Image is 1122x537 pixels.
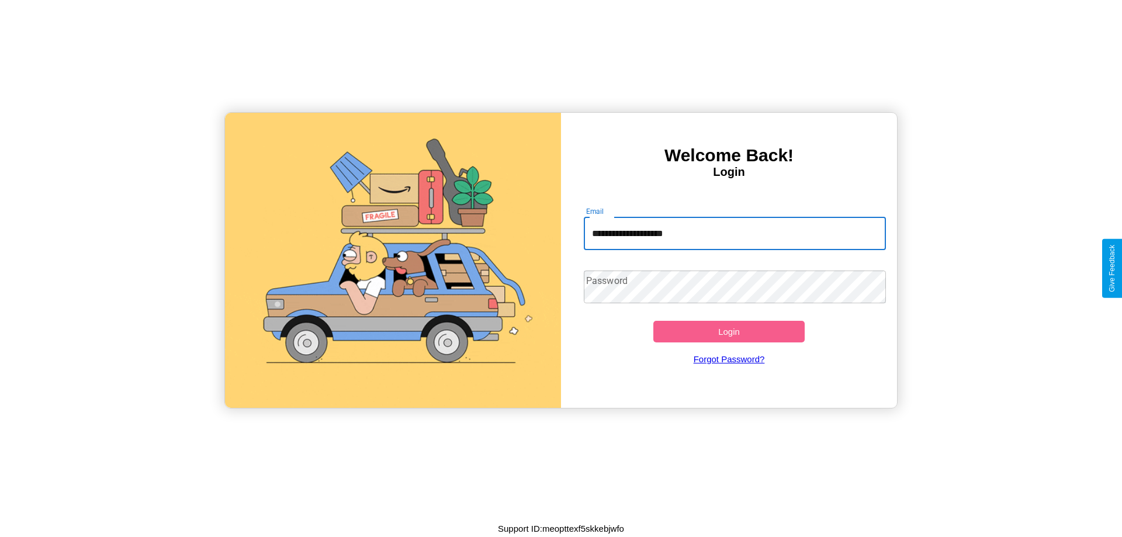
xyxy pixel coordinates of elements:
button: Login [653,321,805,342]
img: gif [225,113,561,408]
a: Forgot Password? [578,342,881,376]
h4: Login [561,165,897,179]
p: Support ID: meopttexf5skkebjwfo [498,521,624,536]
h3: Welcome Back! [561,145,897,165]
label: Email [586,206,604,216]
div: Give Feedback [1108,245,1116,292]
